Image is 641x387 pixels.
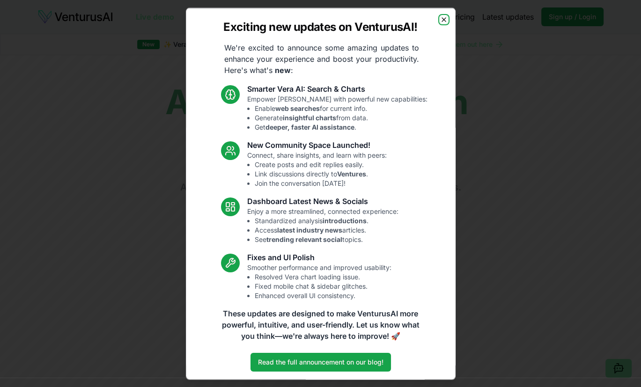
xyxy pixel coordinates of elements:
[216,307,426,341] p: These updates are designed to make VenturusAI more powerful, intuitive, and user-friendly. Let us...
[255,225,398,234] li: Access articles.
[247,195,398,206] h3: Dashboard Latest News & Socials
[255,160,387,169] li: Create posts and edit replies easily.
[247,263,391,300] p: Smoother performance and improved usability:
[275,104,320,112] strong: web searches
[255,113,427,122] li: Generate from data.
[247,251,391,263] h3: Fixes and UI Polish
[255,234,398,244] li: See topics.
[247,139,387,150] h3: New Community Space Launched!
[247,150,387,188] p: Connect, share insights, and learn with peers:
[255,169,387,178] li: Link discussions directly to .
[247,94,427,131] p: Empower [PERSON_NAME] with powerful new capabilities:
[255,272,391,281] li: Resolved Vera chart loading issue.
[275,65,291,74] strong: new
[323,216,367,224] strong: introductions
[255,122,427,131] li: Get .
[251,352,391,371] a: Read the full announcement on our blog!
[265,123,354,131] strong: deeper, faster AI assistance
[255,178,387,188] li: Join the conversation [DATE]!
[217,42,427,75] p: We're excited to announce some amazing updates to enhance your experience and boost your producti...
[255,103,427,113] li: Enable for current info.
[223,19,417,34] h2: Exciting new updates on VenturusAI!
[255,291,391,300] li: Enhanced overall UI consistency.
[266,235,342,243] strong: trending relevant social
[283,113,336,121] strong: insightful charts
[277,226,342,234] strong: latest industry news
[255,216,398,225] li: Standardized analysis .
[247,83,427,94] h3: Smarter Vera AI: Search & Charts
[247,206,398,244] p: Enjoy a more streamlined, connected experience:
[337,169,366,177] strong: Ventures
[255,281,391,291] li: Fixed mobile chat & sidebar glitches.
